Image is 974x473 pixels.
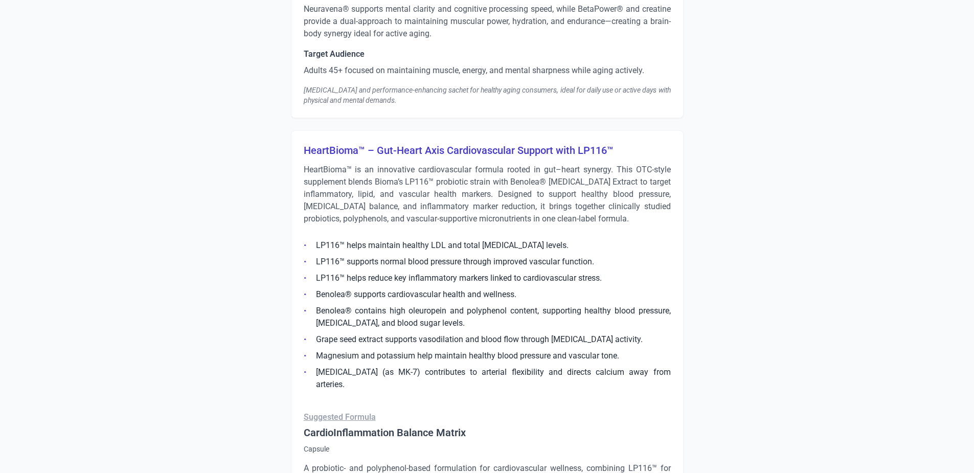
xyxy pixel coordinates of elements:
[304,85,671,105] div: [MEDICAL_DATA] and performance-enhancing sachet for healthy aging consumers, ideal for daily use ...
[304,143,671,157] h3: HeartBioma™ – Gut-Heart Axis Cardiovascular Support with LP116™
[304,305,671,329] li: Benolea® contains high oleuropein and polyphenol content, supporting healthy blood pressure, [MED...
[304,256,671,268] li: LP116™ supports normal blood pressure through improved vascular function.
[304,425,671,440] h4: CardioInflammation Balance Matrix
[304,366,671,391] li: [MEDICAL_DATA] (as MK-7) contributes to arterial flexibility and directs calcium away from arteries.
[304,350,671,362] li: Magnesium and potassium help maintain healthy blood pressure and vascular tone.
[304,3,671,40] p: Neuravena® supports mental clarity and cognitive processing speed, while BetaPower® and creatine ...
[304,164,671,225] p: HeartBioma™ is an innovative cardiovascular formula rooted in gut–heart synergy. This OTC-style s...
[304,333,671,346] li: Grape seed extract supports vasodilation and blood flow through [MEDICAL_DATA] activity.
[304,64,671,77] p: Adults 45+ focused on maintaining muscle, energy, and mental sharpness while aging actively.
[304,288,671,301] li: Benolea® supports cardiovascular health and wellness.
[304,48,671,60] h5: Target Audience
[304,411,671,423] p: Suggested Formula
[304,272,671,284] li: LP116™ helps reduce key inflammatory markers linked to cardiovascular stress.
[304,239,671,252] li: LP116™ helps maintain healthy LDL and total [MEDICAL_DATA] levels.
[304,444,671,454] p: Capsule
